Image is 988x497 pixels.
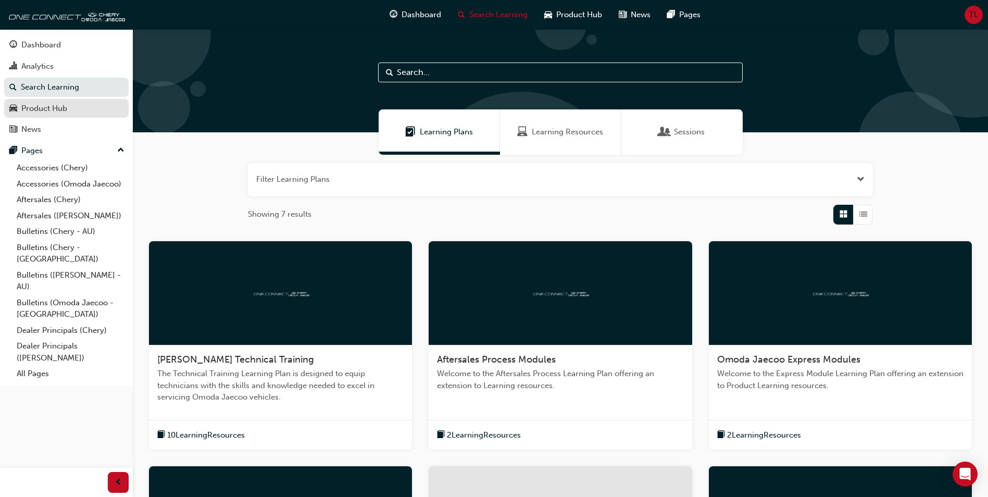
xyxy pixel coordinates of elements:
button: TL [965,6,983,24]
button: Pages [4,141,129,160]
div: Dashboard [21,39,61,51]
span: search-icon [458,8,465,21]
span: up-icon [117,144,124,157]
span: news-icon [619,8,627,21]
span: Dashboard [402,9,441,21]
div: Open Intercom Messenger [953,462,978,487]
span: List [859,208,867,220]
a: car-iconProduct Hub [536,4,610,26]
img: oneconnect [811,288,869,297]
a: oneconnect[PERSON_NAME] Technical TrainingThe Technical Training Learning Plan is designed to equ... [149,241,412,450]
a: Dealer Principals (Chery) [12,322,129,339]
a: Accessories (Omoda Jaecoo) [12,176,129,192]
span: Omoda Jaecoo Express Modules [717,354,860,365]
span: Learning Plans [420,126,473,138]
span: TL [969,9,978,21]
button: DashboardAnalyticsSearch LearningProduct HubNews [4,33,129,141]
span: book-icon [717,429,725,442]
span: Welcome to the Aftersales Process Learning Plan offering an extension to Learning resources. [437,368,683,391]
span: guage-icon [390,8,397,21]
span: book-icon [157,429,165,442]
span: guage-icon [9,41,17,50]
span: book-icon [437,429,445,442]
button: book-icon2LearningResources [437,429,521,442]
div: Pages [21,145,43,157]
a: Dealer Principals ([PERSON_NAME]) [12,338,129,366]
span: Learning Resources [517,126,528,138]
button: Open the filter [857,173,865,185]
a: Product Hub [4,99,129,118]
span: Showing 7 results [248,208,311,220]
span: car-icon [9,104,17,114]
a: Search Learning [4,78,129,97]
a: Bulletins ([PERSON_NAME] - AU) [12,267,129,295]
a: Aftersales ([PERSON_NAME]) [12,208,129,224]
span: prev-icon [115,476,122,489]
a: Learning ResourcesLearning Resources [500,109,621,155]
a: Dashboard [4,35,129,55]
span: [PERSON_NAME] Technical Training [157,354,314,365]
span: News [631,9,651,21]
a: Accessories (Chery) [12,160,129,176]
a: Bulletins (Omoda Jaecoo - [GEOGRAPHIC_DATA]) [12,295,129,322]
span: Welcome to the Express Module Learning Plan offering an extension to Product Learning resources. [717,368,964,391]
a: Bulletins (Chery - [GEOGRAPHIC_DATA]) [12,240,129,267]
span: pages-icon [9,146,17,156]
span: Aftersales Process Modules [437,354,556,365]
a: Bulletins (Chery - AU) [12,223,129,240]
span: pages-icon [667,8,675,21]
a: SessionsSessions [621,109,743,155]
span: 2 Learning Resources [727,429,801,441]
span: chart-icon [9,62,17,71]
img: oneconnect [532,288,589,297]
button: book-icon10LearningResources [157,429,245,442]
span: Sessions [659,126,670,138]
div: News [21,123,41,135]
a: All Pages [12,366,129,382]
div: Analytics [21,60,54,72]
a: Analytics [4,57,129,76]
button: book-icon2LearningResources [717,429,801,442]
span: Search Learning [469,9,528,21]
span: 2 Learning Resources [447,429,521,441]
a: guage-iconDashboard [381,4,449,26]
input: Search... [378,63,743,82]
span: Sessions [674,126,705,138]
span: car-icon [544,8,552,21]
span: Product Hub [556,9,602,21]
a: oneconnectAftersales Process ModulesWelcome to the Aftersales Process Learning Plan offering an e... [429,241,692,450]
a: Learning PlansLearning Plans [379,109,500,155]
a: Aftersales (Chery) [12,192,129,208]
span: Pages [679,9,701,21]
div: Product Hub [21,103,67,115]
a: oneconnectOmoda Jaecoo Express ModulesWelcome to the Express Module Learning Plan offering an ext... [709,241,972,450]
span: news-icon [9,125,17,134]
span: The Technical Training Learning Plan is designed to equip technicians with the skills and knowled... [157,368,404,403]
span: search-icon [9,83,17,92]
span: 10 Learning Resources [167,429,245,441]
a: News [4,120,129,139]
span: Grid [840,208,847,220]
img: oneconnect [5,4,125,25]
a: search-iconSearch Learning [449,4,536,26]
a: pages-iconPages [659,4,709,26]
span: Learning Resources [532,126,603,138]
span: Search [386,67,393,79]
a: news-iconNews [610,4,659,26]
span: Learning Plans [405,126,416,138]
img: oneconnect [252,288,309,297]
